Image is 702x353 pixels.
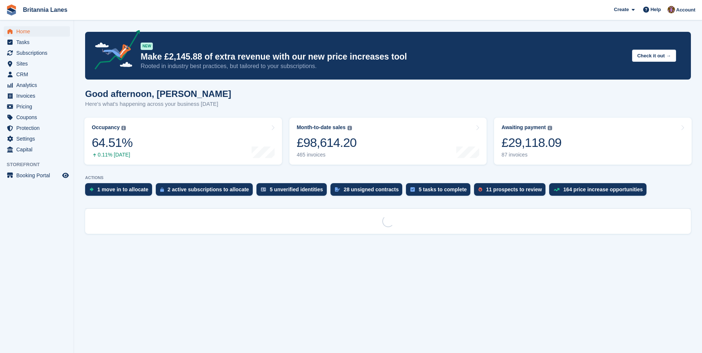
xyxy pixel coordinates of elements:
[270,186,323,192] div: 5 unverified identities
[92,135,132,150] div: 64.51%
[410,187,415,192] img: task-75834270c22a3079a89374b754ae025e5fb1db73e45f91037f5363f120a921f8.svg
[335,187,340,192] img: contract_signature_icon-13c848040528278c33f63329250d36e43548de30e8caae1d1a13099fd9432cc5.svg
[141,51,626,62] p: Make £2,145.88 of extra revenue with our new price increases tool
[16,26,61,37] span: Home
[4,123,70,133] a: menu
[419,186,467,192] div: 5 tasks to complete
[16,112,61,122] span: Coupons
[16,101,61,112] span: Pricing
[92,152,132,158] div: 0.11% [DATE]
[16,37,61,47] span: Tasks
[297,124,346,131] div: Month-to-date sales
[16,170,61,181] span: Booking Portal
[16,58,61,69] span: Sites
[563,186,643,192] div: 164 price increase opportunities
[668,6,675,13] img: Andy Collier
[676,6,695,14] span: Account
[20,4,70,16] a: Britannia Lanes
[7,161,74,168] span: Storefront
[4,26,70,37] a: menu
[168,186,249,192] div: 2 active subscriptions to allocate
[651,6,661,13] span: Help
[501,152,561,158] div: 87 invoices
[4,69,70,80] a: menu
[344,186,399,192] div: 28 unsigned contracts
[16,80,61,90] span: Analytics
[486,186,542,192] div: 11 prospects to review
[347,126,352,130] img: icon-info-grey-7440780725fd019a000dd9b08b2336e03edf1995a4989e88bcd33f0948082b44.svg
[97,186,148,192] div: 1 move in to allocate
[4,58,70,69] a: menu
[61,171,70,180] a: Preview store
[6,4,17,16] img: stora-icon-8386f47178a22dfd0bd8f6a31ec36ba5ce8667c1dd55bd0f319d3a0aa187defe.svg
[256,183,330,199] a: 5 unverified identities
[289,118,487,165] a: Month-to-date sales £98,614.20 465 invoices
[297,135,357,150] div: £98,614.20
[16,144,61,155] span: Capital
[4,170,70,181] a: menu
[160,187,164,192] img: active_subscription_to_allocate_icon-d502201f5373d7db506a760aba3b589e785aa758c864c3986d89f69b8ff3...
[4,37,70,47] a: menu
[4,112,70,122] a: menu
[85,175,691,180] p: ACTIONS
[501,135,561,150] div: £29,118.09
[614,6,629,13] span: Create
[4,91,70,101] a: menu
[548,126,552,130] img: icon-info-grey-7440780725fd019a000dd9b08b2336e03edf1995a4989e88bcd33f0948082b44.svg
[84,118,282,165] a: Occupancy 64.51% 0.11% [DATE]
[297,152,357,158] div: 465 invoices
[88,30,140,72] img: price-adjustments-announcement-icon-8257ccfd72463d97f412b2fc003d46551f7dbcb40ab6d574587a9cd5c0d94...
[121,126,126,130] img: icon-info-grey-7440780725fd019a000dd9b08b2336e03edf1995a4989e88bcd33f0948082b44.svg
[632,50,676,62] button: Check it out →
[501,124,546,131] div: Awaiting payment
[141,43,153,50] div: NEW
[85,100,231,108] p: Here's what's happening across your business [DATE]
[474,183,549,199] a: 11 prospects to review
[478,187,482,192] img: prospect-51fa495bee0391a8d652442698ab0144808aea92771e9ea1ae160a38d050c398.svg
[494,118,692,165] a: Awaiting payment £29,118.09 87 invoices
[549,183,650,199] a: 164 price increase opportunities
[4,144,70,155] a: menu
[330,183,406,199] a: 28 unsigned contracts
[554,188,560,191] img: price_increase_opportunities-93ffe204e8149a01c8c9dc8f82e8f89637d9d84a8eef4429ea346261dce0b2c0.svg
[90,187,94,192] img: move_ins_to_allocate_icon-fdf77a2bb77ea45bf5b3d319d69a93e2d87916cf1d5bf7949dd705db3b84f3ca.svg
[4,101,70,112] a: menu
[261,187,266,192] img: verify_identity-adf6edd0f0f0b5bbfe63781bf79b02c33cf7c696d77639b501bdc392416b5a36.svg
[85,183,156,199] a: 1 move in to allocate
[16,69,61,80] span: CRM
[406,183,474,199] a: 5 tasks to complete
[92,124,120,131] div: Occupancy
[16,48,61,58] span: Subscriptions
[4,48,70,58] a: menu
[16,134,61,144] span: Settings
[141,62,626,70] p: Rooted in industry best practices, but tailored to your subscriptions.
[4,80,70,90] a: menu
[85,89,231,99] h1: Good afternoon, [PERSON_NAME]
[156,183,256,199] a: 2 active subscriptions to allocate
[4,134,70,144] a: menu
[16,91,61,101] span: Invoices
[16,123,61,133] span: Protection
